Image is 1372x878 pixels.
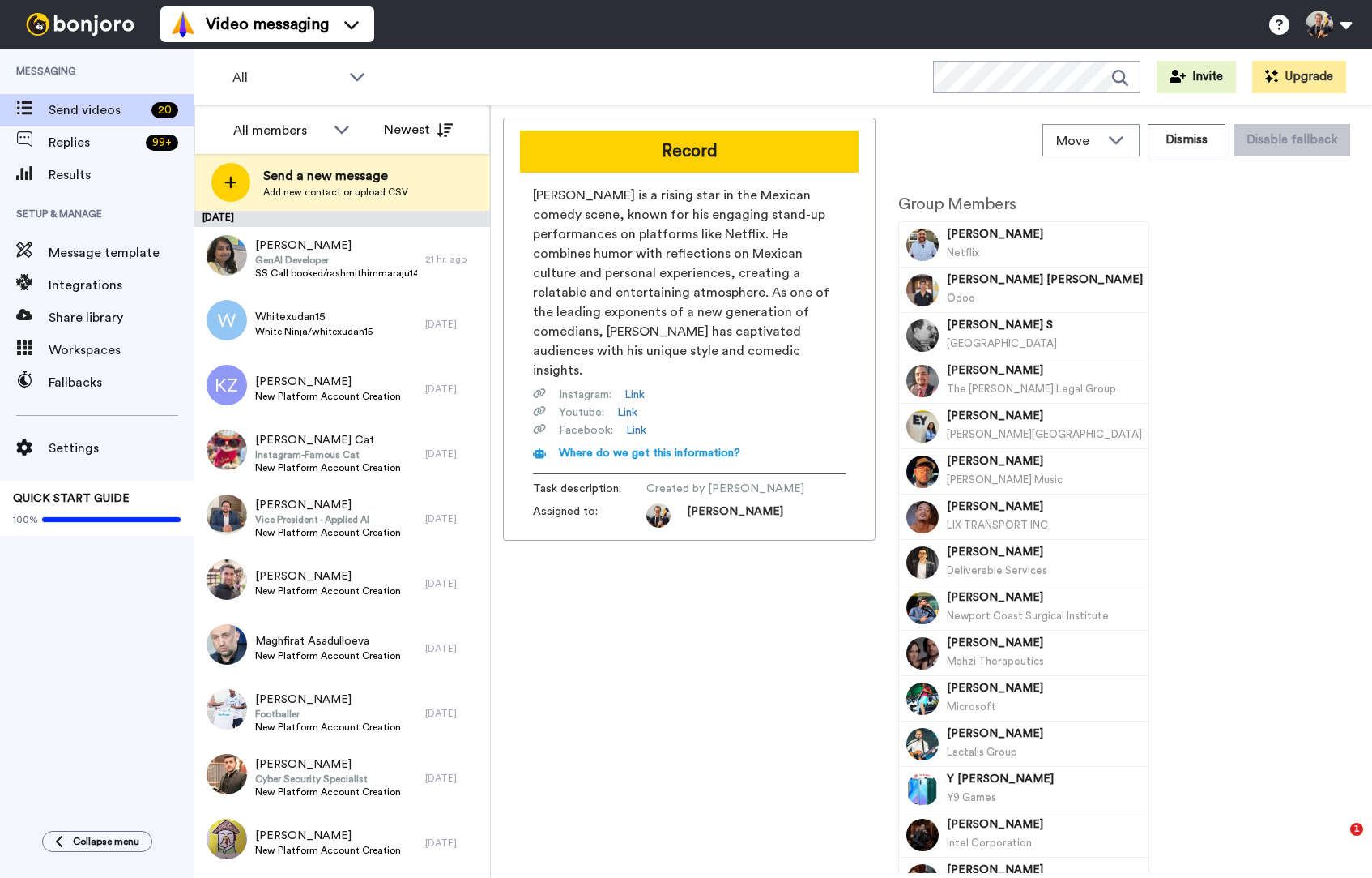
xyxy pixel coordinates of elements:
[947,771,1143,787] span: Y [PERSON_NAME]
[255,844,401,857] span: New Platform Account Creation
[947,656,1044,666] span: Mahzi Therapeutics
[13,513,38,526] span: 100%
[207,235,247,276] img: a80ff7fd-1bde-48cf-bb05-e2f45f57a55d.jpg
[906,456,939,488] img: Image of Joshua Kim
[255,708,401,721] span: Footballer
[617,405,637,421] a: Link
[947,293,975,303] span: Odoo
[559,405,604,421] span: Youtube :
[947,544,1143,560] span: [PERSON_NAME]
[425,642,482,655] div: [DATE]
[49,243,194,263] span: Message template
[255,238,417,254] span: [PERSON_NAME]
[906,683,939,715] img: Image of Pablo Valentini
[207,689,247,730] img: 5079c015-9474-4ee3-8c24-87070b6027db.jpg
[207,300,247,340] img: w.png
[207,430,247,470] img: 10c4e2c1-a2d3-43a3-ade5-27d81035df59.jpg
[255,390,401,403] span: New Platform Account Creation
[906,229,939,261] img: Image of Daniel Sosa
[255,585,401,597] span: New Platform Account Creation
[255,448,401,461] span: Instagram-Famous Cat
[255,721,401,734] span: New Platform Account Creation
[947,520,1048,530] span: LIX TRANSPORT INC
[255,633,401,649] span: Maghfirat Asadulloeva
[49,340,194,360] span: Workspaces
[947,680,1143,696] span: [PERSON_NAME]
[255,325,373,338] span: White Ninja/whitexudan15
[206,13,329,36] span: Video messaging
[425,577,482,590] div: [DATE]
[255,432,401,448] span: [PERSON_NAME] Cat
[425,318,482,331] div: [DATE]
[1234,124,1350,156] button: Disable fallback
[947,429,1142,439] span: [PERSON_NAME][GEOGRAPHIC_DATA]
[425,383,482,396] div: [DATE]
[49,439,194,458] span: Settings
[947,747,1017,757] span: Lactalis Group
[49,373,194,392] span: Fallbacks
[1157,61,1236,93] a: Invite
[13,493,130,504] span: QUICK START GUIDE
[49,101,145,120] span: Send videos
[947,701,996,712] span: Microsoft
[207,624,247,665] img: 22e5aa7c-ab2b-416e-9bae-f032b421480d.jpg
[1317,823,1356,862] iframe: Intercom live chat
[906,365,939,397] img: Image of Aaron Villalobos
[49,308,194,328] span: Share library
[687,503,783,528] span: [PERSON_NAME]
[947,589,1143,606] span: [PERSON_NAME]
[947,383,1116,394] span: The [PERSON_NAME] Legal Group
[947,862,1143,878] span: [PERSON_NAME]
[263,186,408,199] span: Add new contact or upload CSV
[425,707,482,720] div: [DATE]
[49,276,194,295] span: Integrations
[906,637,939,670] img: Image of Chris Lorenz
[255,513,401,526] span: Vice President - Applied AI
[533,481,646,497] span: Task description :
[19,13,141,36] img: bj-logo-header-white.svg
[947,362,1143,379] span: [PERSON_NAME]
[947,499,1143,515] span: [PERSON_NAME]
[207,754,247,794] img: a475df59-e4f3-4b16-8b2a-7a64373fa62c.jpg
[947,837,1032,848] span: Intel Corporation
[207,365,247,405] img: kz.png
[646,503,671,528] img: 6c52f5a5-0cb5-491c-a08b-299e1e6d13ae-1559724177.jpg
[1350,823,1363,836] span: 1
[947,226,1143,242] span: [PERSON_NAME]
[151,102,178,118] div: 20
[194,211,490,227] div: [DATE]
[906,819,939,851] img: Image of Mike Fathy
[947,635,1143,651] span: [PERSON_NAME]
[533,503,646,528] span: Assigned to:
[255,526,401,539] span: New Platform Account Creation
[906,410,939,443] img: Image of Nisarg Rathod
[624,387,645,403] a: Link
[255,461,401,474] span: New Platform Account Creation
[170,11,196,37] img: vm-color.svg
[425,448,482,460] div: [DATE]
[947,565,1047,576] span: Deliverable Services
[207,495,247,535] img: 7b186bd2-54a6-4e88-a9ab-9ab183982b9d.jpg
[255,786,401,799] span: New Platform Account Creation
[255,756,401,773] span: [PERSON_NAME]
[1056,131,1100,151] span: Move
[255,309,373,325] span: Whitexudan15
[947,408,1143,424] span: [PERSON_NAME]
[73,835,139,848] span: Collapse menu
[947,816,1143,833] span: [PERSON_NAME]
[947,272,1143,288] span: [PERSON_NAME] [PERSON_NAME]
[425,253,482,266] div: 21 hr. ago
[646,481,804,497] span: Created by [PERSON_NAME]
[947,610,1109,621] span: Newport Coast Surgical Institute
[255,267,417,280] span: SS Call booked/rashmithimmaraju14
[947,338,1057,349] span: [GEOGRAPHIC_DATA]
[947,453,1143,469] span: [PERSON_NAME]
[255,254,417,267] span: GenAI Developer
[906,773,939,806] img: Image of Y Lesniak
[146,135,178,151] div: 99 +
[255,828,401,844] span: [PERSON_NAME]
[232,68,341,88] span: All
[559,422,613,439] span: Facebook :
[906,592,939,624] img: Image of Jawad Khan
[559,448,740,459] span: Where do we get this information?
